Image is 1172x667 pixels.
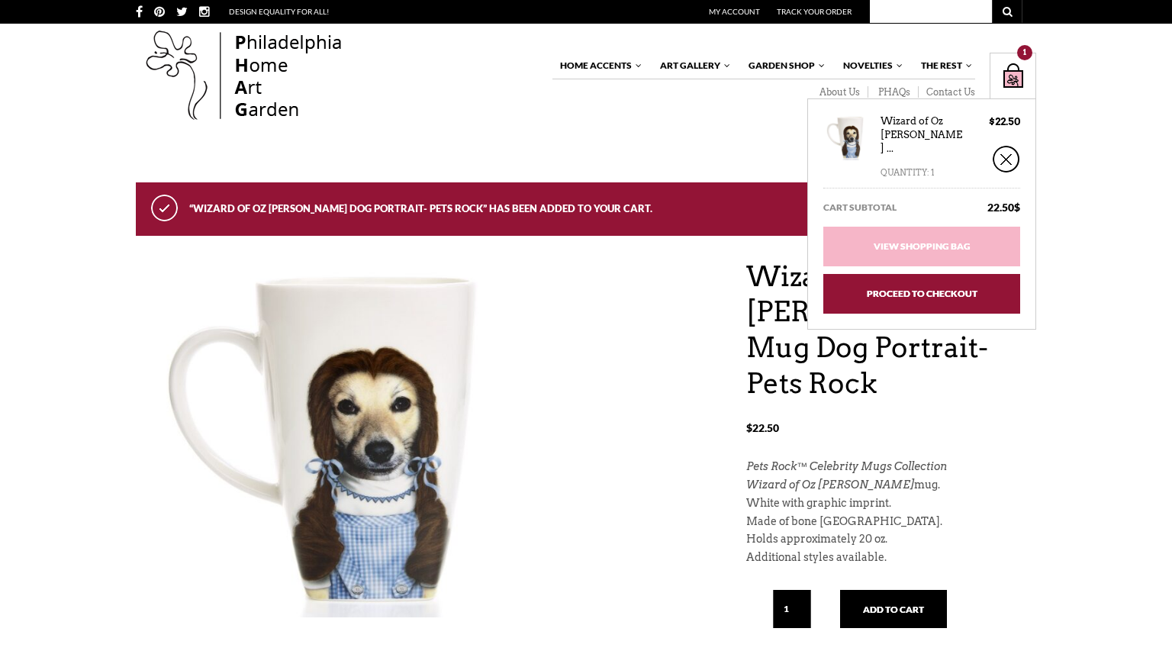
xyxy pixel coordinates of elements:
h1: Wizard of Oz [PERSON_NAME] Mug Dog Portrait- Pets Rock [746,259,1036,401]
em: Pets Rock™ Celebrity Mugs Collection [746,460,947,472]
a: PHAQs [868,86,919,98]
p: White with graphic imprint. [746,495,1036,513]
span: $ [746,421,752,434]
a: × [993,146,1020,172]
span: $ [1014,200,1020,215]
a: Proceed to Checkout [823,274,1020,314]
bdi: 22.50 [989,116,1020,127]
div: “Wizard of Oz [PERSON_NAME] Dog Portrait- Pets Rock” has been added to your cart. [136,182,1036,236]
p: Made of bone [GEOGRAPHIC_DATA]. [746,513,1036,531]
a: Novelties [836,53,904,79]
a: Art Gallery [652,53,732,79]
p: Holds approximately 20 oz. [746,530,1036,549]
bdi: 22.50 [746,421,779,434]
div: Cart subtotal [823,188,1020,227]
div: Quantity: 1 [881,156,935,181]
p: mug. [746,476,1036,495]
div: 1 [1017,45,1032,60]
a: Home Accents [552,53,643,79]
a: Track Your Order [777,7,852,16]
a: My Account [709,7,760,16]
button: Add to cart [840,590,947,628]
bdi: 22.50 [987,201,1014,214]
p: Additional styles available. [746,549,1036,567]
a: The Rest [913,53,974,79]
a: Contact Us [919,86,975,98]
a: About Us [810,86,868,98]
a: Garden Shop [741,53,826,79]
img: Wizard of Oz Dorothy Mug Dog Portrait- Pets Rock [823,114,869,160]
a: Wizard of Oz [PERSON_NAME] ... [881,114,964,156]
span: $ [989,116,995,127]
a: View Shopping Bag [823,227,1020,266]
em: Wizard of Oz [PERSON_NAME] [746,478,914,491]
input: Qty [773,590,811,628]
